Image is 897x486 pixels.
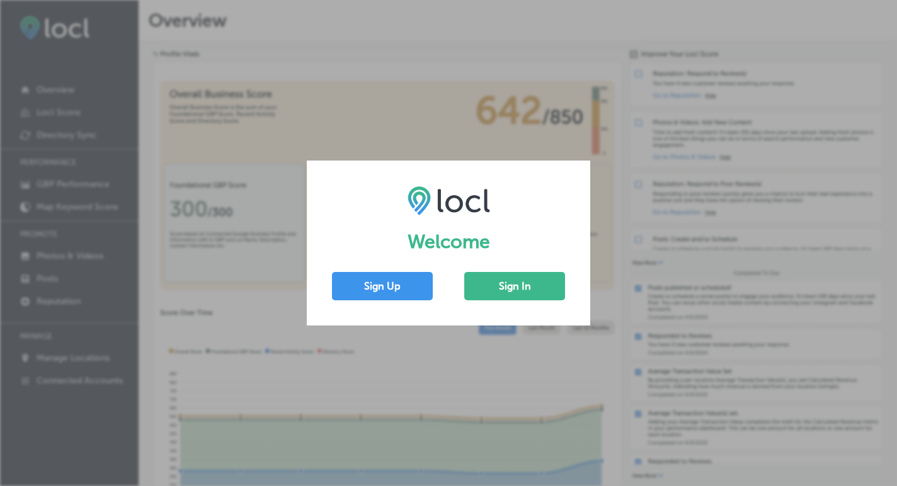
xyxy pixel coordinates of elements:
button: Sign Up [332,272,433,300]
h1: Welcome [332,230,565,253]
img: LOCL logo [408,186,490,215]
button: Sign In [464,272,565,300]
